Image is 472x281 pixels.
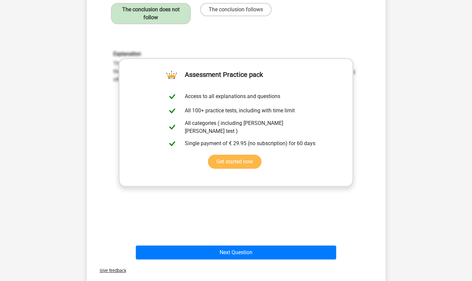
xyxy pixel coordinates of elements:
span: Give feedback [94,268,126,273]
h6: Explanation [113,51,359,57]
label: The conclusion does not follow [111,3,191,24]
a: Get started now [208,155,261,169]
label: The conclusion follows [200,3,272,16]
div: The conclusion does not follow. Nothing is stated about how many football players or hockey playe... [108,51,364,84]
button: Next Question [136,246,336,259]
